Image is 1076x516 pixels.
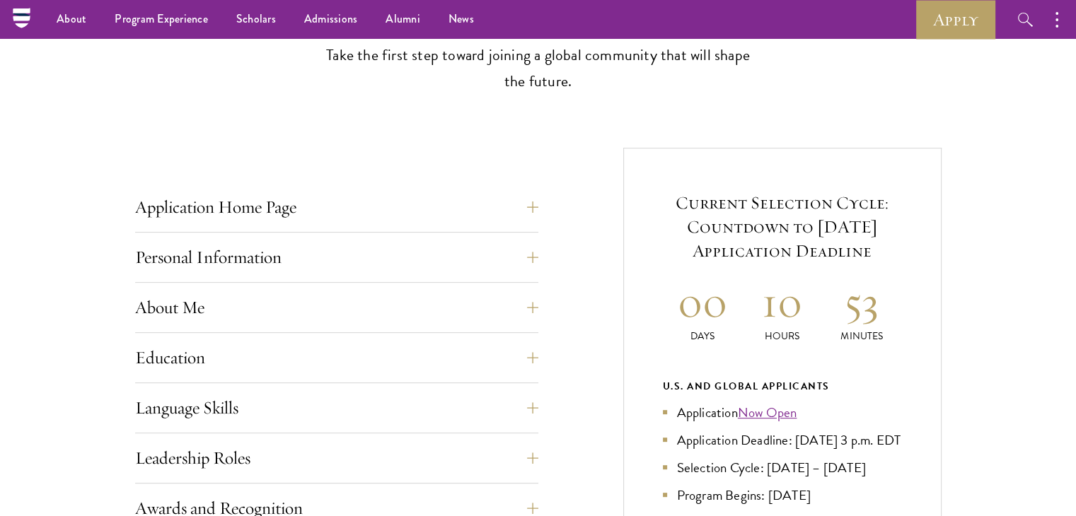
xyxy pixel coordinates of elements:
li: Application [663,402,902,423]
h5: Current Selection Cycle: Countdown to [DATE] Application Deadline [663,191,902,263]
p: Hours [742,329,822,344]
button: About Me [135,291,538,324]
p: Days [663,329,743,344]
h2: 53 [822,276,902,329]
div: U.S. and Global Applicants [663,377,902,395]
button: Application Home Page [135,190,538,224]
p: Take the first step toward joining a global community that will shape the future. [319,42,758,95]
li: Program Begins: [DATE] [663,485,902,505]
button: Personal Information [135,240,538,274]
li: Selection Cycle: [DATE] – [DATE] [663,457,902,478]
button: Leadership Roles [135,441,538,475]
h2: 00 [663,276,743,329]
p: Minutes [822,329,902,344]
li: Application Deadline: [DATE] 3 p.m. EDT [663,430,902,450]
button: Education [135,341,538,375]
a: Now Open [738,402,797,423]
button: Language Skills [135,391,538,425]
h2: 10 [742,276,822,329]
